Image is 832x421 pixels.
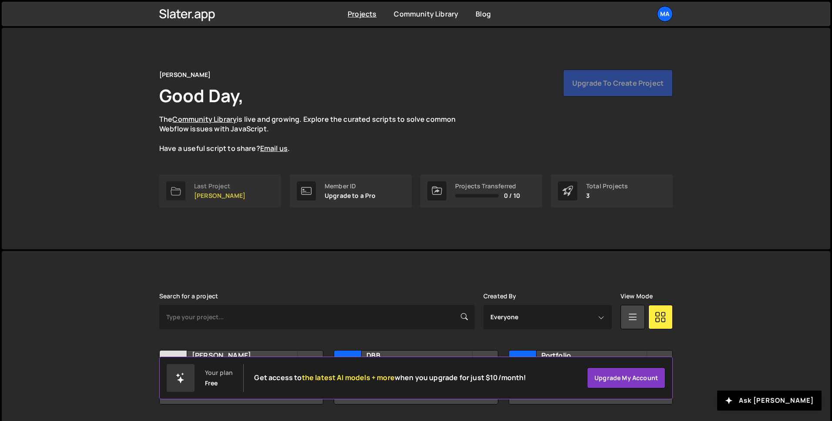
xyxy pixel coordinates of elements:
div: Member ID [325,183,376,190]
h2: [PERSON_NAME] [192,351,297,360]
div: Total Projects [586,183,628,190]
a: DB DBB Created by [PERSON_NAME][EMAIL_ADDRESS][DOMAIN_NAME] 12 pages, last updated by [DATE] [334,350,498,404]
h2: Get access to when you upgrade for just $10/month! [254,374,526,382]
a: Community Library [172,114,237,124]
div: DB [334,351,362,378]
span: 0 / 10 [504,192,520,199]
h2: Portfolio [541,351,646,360]
label: Search for a project [159,293,218,300]
div: Your plan [205,369,233,376]
a: Email us [260,144,288,153]
p: 3 [586,192,628,199]
div: Projects Transferred [455,183,520,190]
span: the latest AI models + more [302,373,395,382]
div: Free [205,380,218,387]
input: Type your project... [159,305,475,329]
a: Po Portfolio Created by [PERSON_NAME][EMAIL_ADDRESS][DOMAIN_NAME] 6 pages, last updated by [DATE] [509,350,673,404]
p: Upgrade to a Pro [325,192,376,199]
a: Upgrade my account [587,368,665,388]
label: Created By [483,293,517,300]
button: Ask [PERSON_NAME] [717,391,822,411]
a: Community Library [394,9,458,19]
p: [PERSON_NAME] [194,192,245,199]
a: Lu [PERSON_NAME] Created by [PERSON_NAME][EMAIL_ADDRESS][DOMAIN_NAME] 4 pages, last updated by ab... [159,350,323,404]
a: Ma [657,6,673,22]
label: View Mode [621,293,653,300]
div: Last Project [194,183,245,190]
a: Projects [348,9,376,19]
div: [PERSON_NAME] [159,70,211,80]
h2: DBB [366,351,471,360]
h1: Good Day, [159,84,244,107]
div: Lu [160,351,187,378]
a: Last Project [PERSON_NAME] [159,174,281,207]
div: Po [509,351,537,378]
a: Blog [476,9,491,19]
p: The is live and growing. Explore the curated scripts to solve common Webflow issues with JavaScri... [159,114,473,154]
